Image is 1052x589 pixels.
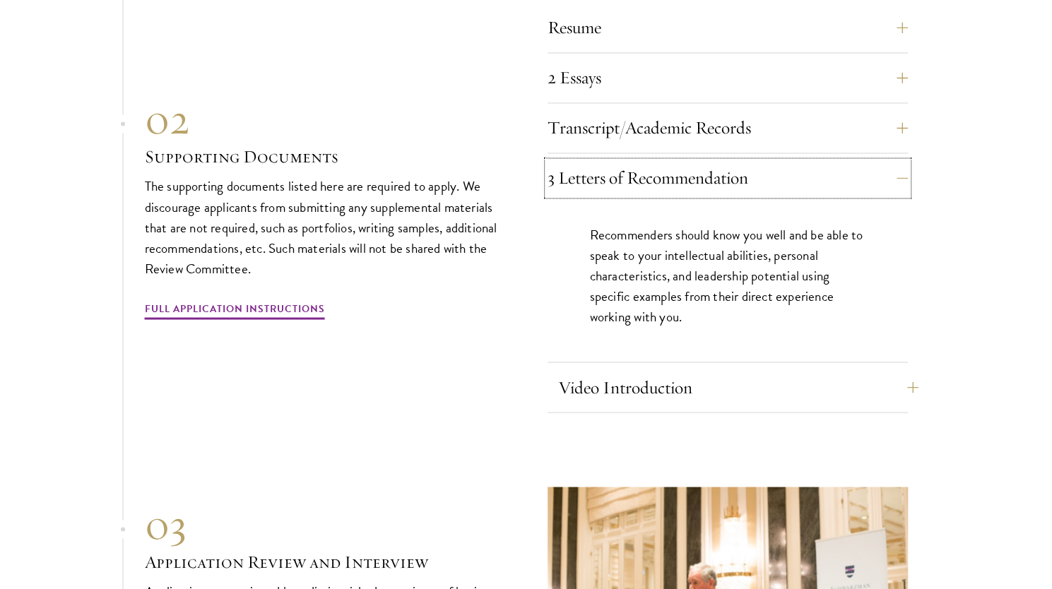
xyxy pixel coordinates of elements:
[548,11,908,44] button: Resume
[145,549,505,573] h3: Application Review and Interview
[145,145,505,169] h3: Supporting Documents
[145,499,505,549] div: 03
[558,370,918,404] button: Video Introduction
[548,161,908,195] button: 3 Letters of Recommendation
[548,61,908,95] button: 2 Essays
[145,299,325,321] a: Full Application Instructions
[145,176,505,278] p: The supporting documents listed here are required to apply. We discourage applicants from submitt...
[145,94,505,145] div: 02
[548,111,908,145] button: Transcript/Academic Records
[590,224,865,326] p: Recommenders should know you well and be able to speak to your intellectual abilities, personal c...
